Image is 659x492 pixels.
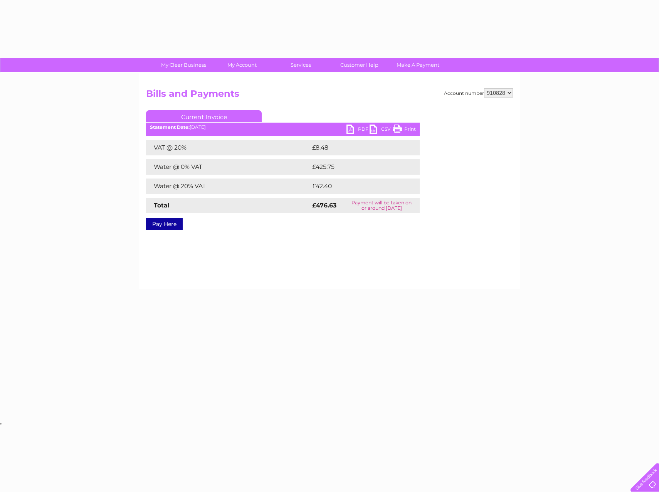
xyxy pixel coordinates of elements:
[328,58,391,72] a: Customer Help
[146,159,310,175] td: Water @ 0% VAT
[310,179,404,194] td: £42.40
[152,58,215,72] a: My Clear Business
[150,124,190,130] b: Statement Date:
[154,202,170,209] strong: Total
[344,198,420,213] td: Payment will be taken on or around [DATE]
[393,125,416,136] a: Print
[146,179,310,194] td: Water @ 20% VAT
[146,140,310,155] td: VAT @ 20%
[346,125,370,136] a: PDF
[386,58,450,72] a: Make A Payment
[444,88,513,98] div: Account number
[269,58,333,72] a: Services
[310,159,406,175] td: £425.75
[146,218,183,230] a: Pay Here
[310,140,402,155] td: £8.48
[146,125,420,130] div: [DATE]
[146,110,262,122] a: Current Invoice
[312,202,336,209] strong: £476.63
[370,125,393,136] a: CSV
[146,88,513,103] h2: Bills and Payments
[210,58,274,72] a: My Account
